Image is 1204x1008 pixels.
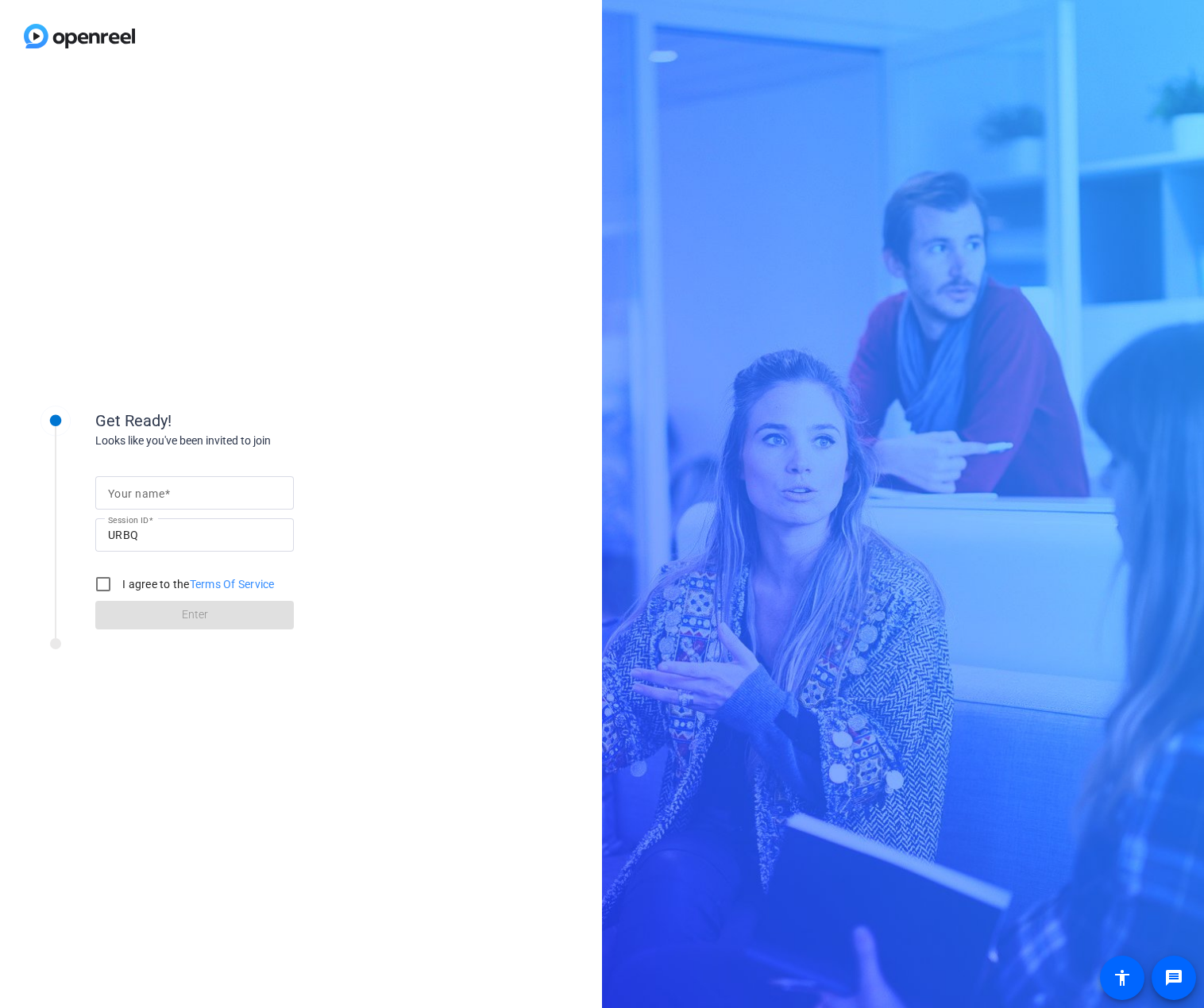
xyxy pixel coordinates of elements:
[95,433,413,449] div: Looks like you've been invited to join
[95,409,413,433] div: Get Ready!
[119,576,275,592] label: I agree to the
[190,578,275,591] a: Terms Of Service
[1113,968,1132,987] mat-icon: accessibility
[108,515,149,525] mat-label: Session ID
[108,487,164,500] mat-label: Your name
[1164,968,1183,987] mat-icon: message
